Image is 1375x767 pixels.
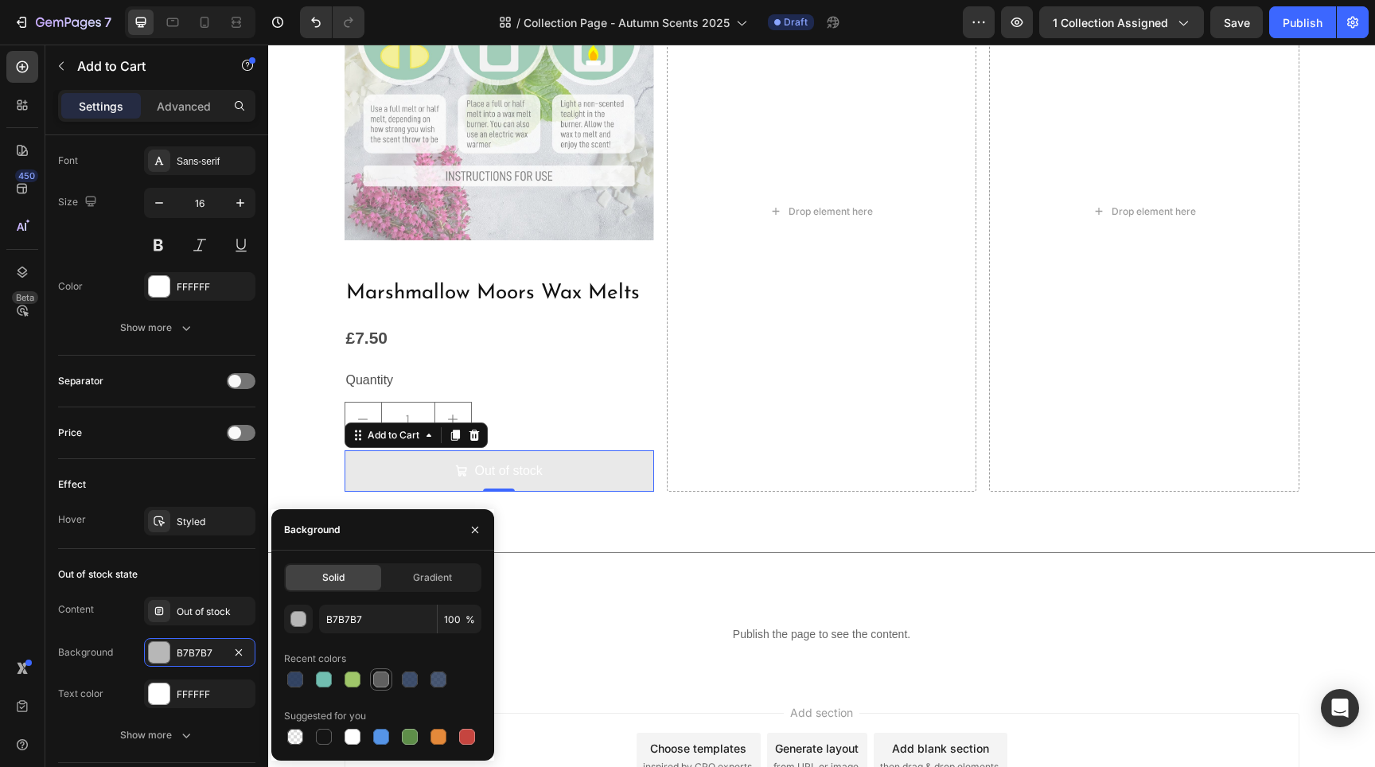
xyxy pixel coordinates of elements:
input: quantity [113,358,167,392]
span: then drag & drop elements [612,715,730,730]
div: FFFFFF [177,280,251,294]
div: Text color [58,687,103,701]
div: Show more [120,727,194,743]
div: Recent colors [284,652,346,666]
div: Price [58,426,82,440]
button: decrement [77,358,113,392]
h2: Marshmallow Moors Wax Melts [76,234,386,264]
div: Content [58,602,94,617]
div: 450 [15,169,38,182]
div: Quantity [76,323,386,349]
span: Gradient [413,570,452,585]
span: Draft [784,15,808,29]
button: Show more [58,721,255,749]
button: 7 [6,6,119,38]
div: Undo/Redo [300,6,364,38]
span: inspired by CRO experts [375,715,484,730]
div: Open Intercom Messenger [1321,689,1359,727]
span: 1 collection assigned [1053,14,1168,31]
div: £7.50 [76,277,122,310]
span: from URL or image [505,715,590,730]
div: Choose templates [382,695,478,712]
div: Font [58,154,78,168]
button: Show more [58,313,255,342]
div: Show more [120,320,194,336]
button: Publish [1269,6,1336,38]
span: Add section [516,660,591,676]
div: Effect [58,477,86,492]
div: Generate layout [507,695,590,712]
div: B7B7B7 [177,646,223,660]
span: / [516,14,520,31]
span: Solid [322,570,345,585]
div: Hover [58,512,86,527]
div: Background [284,523,340,537]
iframe: Design area [268,45,1375,767]
div: Out of stock state [58,567,138,582]
div: Separator [58,374,103,388]
div: Drop element here [843,161,928,173]
p: Settings [79,98,123,115]
div: Add blank section [624,695,721,712]
div: Add to Cart [96,383,154,398]
div: FFFFFF [177,687,251,702]
button: Out of stock [76,406,386,448]
span: % [465,613,475,627]
div: Suggested for you [284,709,366,723]
span: Collection Page - Autumn Scents 2025 [524,14,730,31]
span: Save [1224,16,1250,29]
div: Out of stock [206,415,274,438]
div: Background [58,645,113,660]
div: Size [58,192,100,213]
div: Publish [1283,14,1322,31]
button: Save [1210,6,1263,38]
p: 7 [104,13,111,32]
div: Beta [12,291,38,304]
button: increment [167,358,203,392]
div: Out of stock [177,605,251,619]
div: Drop element here [520,161,605,173]
p: Add to Cart [77,56,212,76]
p: Advanced [157,98,211,115]
input: Eg: FFFFFF [319,605,437,633]
div: Sans-serif [177,154,251,169]
div: Styled [177,515,251,529]
div: Color [58,279,83,294]
button: 1 collection assigned [1039,6,1204,38]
